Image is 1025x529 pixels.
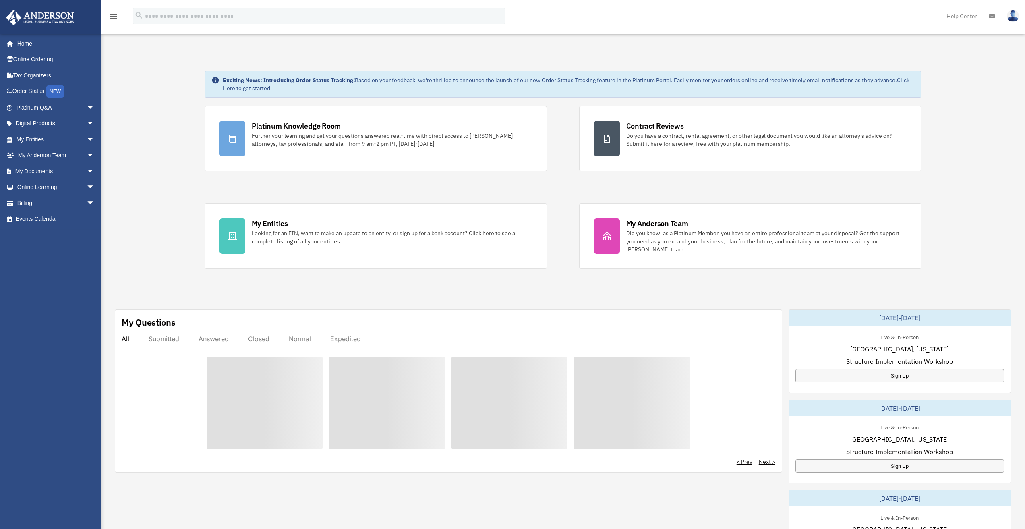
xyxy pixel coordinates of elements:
[252,121,341,131] div: Platinum Knowledge Room
[205,203,547,269] a: My Entities Looking for an EIN, want to make an update to an entity, or sign up for a bank accoun...
[109,14,118,21] a: menu
[135,11,143,20] i: search
[87,131,103,148] span: arrow_drop_down
[252,132,532,148] div: Further your learning and get your questions answered real-time with direct access to [PERSON_NAM...
[122,316,176,328] div: My Questions
[199,335,229,343] div: Answered
[795,369,1004,382] a: Sign Up
[248,335,269,343] div: Closed
[6,195,107,211] a: Billingarrow_drop_down
[846,357,953,366] span: Structure Implementation Workshop
[789,490,1011,506] div: [DATE]-[DATE]
[6,116,107,132] a: Digital Productsarrow_drop_down
[122,335,129,343] div: All
[6,147,107,164] a: My Anderson Teamarrow_drop_down
[109,11,118,21] i: menu
[6,67,107,83] a: Tax Organizers
[252,218,288,228] div: My Entities
[205,106,547,171] a: Platinum Knowledge Room Further your learning and get your questions answered real-time with dire...
[626,218,688,228] div: My Anderson Team
[4,10,77,25] img: Anderson Advisors Platinum Portal
[1007,10,1019,22] img: User Pic
[223,76,915,92] div: Based on your feedback, we're thrilled to announce the launch of our new Order Status Tracking fe...
[46,85,64,98] div: NEW
[252,229,532,245] div: Looking for an EIN, want to make an update to an entity, or sign up for a bank account? Click her...
[846,447,953,456] span: Structure Implementation Workshop
[789,400,1011,416] div: [DATE]-[DATE]
[6,35,103,52] a: Home
[289,335,311,343] div: Normal
[6,100,107,116] a: Platinum Q&Aarrow_drop_down
[6,83,107,100] a: Order StatusNEW
[795,459,1004,473] a: Sign Up
[874,423,925,431] div: Live & In-Person
[874,513,925,521] div: Live & In-Person
[789,310,1011,326] div: [DATE]-[DATE]
[223,77,355,84] strong: Exciting News: Introducing Order Status Tracking!
[87,116,103,132] span: arrow_drop_down
[87,147,103,164] span: arrow_drop_down
[87,163,103,180] span: arrow_drop_down
[6,52,107,68] a: Online Ordering
[759,458,775,466] a: Next >
[223,77,909,92] a: Click Here to get started!
[850,434,949,444] span: [GEOGRAPHIC_DATA], [US_STATE]
[6,211,107,227] a: Events Calendar
[850,344,949,354] span: [GEOGRAPHIC_DATA], [US_STATE]
[87,100,103,116] span: arrow_drop_down
[874,332,925,341] div: Live & In-Person
[87,195,103,212] span: arrow_drop_down
[626,229,907,253] div: Did you know, as a Platinum Member, you have an entire professional team at your disposal? Get th...
[579,203,921,269] a: My Anderson Team Did you know, as a Platinum Member, you have an entire professional team at your...
[149,335,179,343] div: Submitted
[6,163,107,179] a: My Documentsarrow_drop_down
[330,335,361,343] div: Expedited
[626,121,684,131] div: Contract Reviews
[6,179,107,195] a: Online Learningarrow_drop_down
[6,131,107,147] a: My Entitiesarrow_drop_down
[579,106,921,171] a: Contract Reviews Do you have a contract, rental agreement, or other legal document you would like...
[87,179,103,196] span: arrow_drop_down
[737,458,752,466] a: < Prev
[626,132,907,148] div: Do you have a contract, rental agreement, or other legal document you would like an attorney's ad...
